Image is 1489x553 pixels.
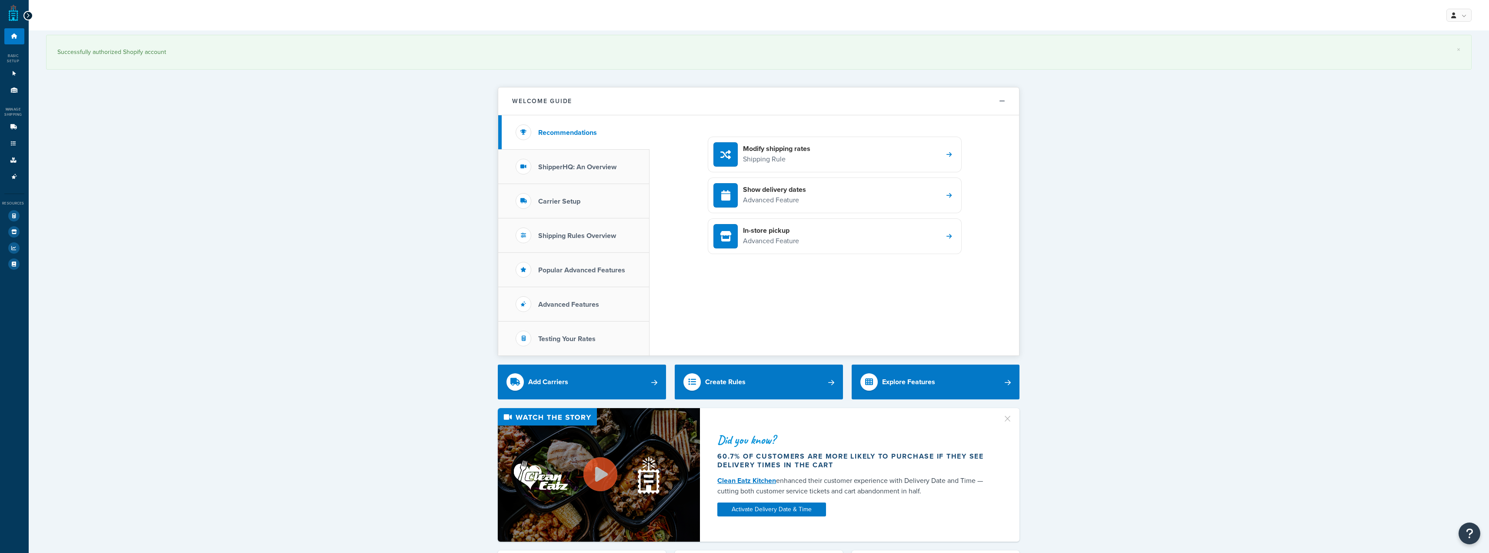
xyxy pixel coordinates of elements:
div: Did you know? [717,434,992,446]
div: Successfully authorized Shopify account [57,46,1460,58]
li: Test Your Rates [4,208,24,224]
img: Video thumbnail [498,408,700,542]
div: 60.7% of customers are more likely to purchase if they see delivery times in the cart [717,452,992,469]
li: Advanced Features [4,169,24,185]
a: Explore Features [852,365,1020,399]
a: Create Rules [675,365,843,399]
div: enhanced their customer experience with Delivery Date and Time — cutting both customer service ti... [717,476,992,496]
div: Explore Features [882,376,935,388]
li: Dashboard [4,28,24,44]
button: Welcome Guide [498,87,1019,115]
li: Analytics [4,240,24,256]
h2: Welcome Guide [512,98,572,104]
div: Create Rules [705,376,746,388]
p: Shipping Rule [743,154,810,165]
a: × [1457,46,1460,53]
h3: Popular Advanced Features [538,266,625,274]
li: Origins [4,82,24,98]
h3: Shipping Rules Overview [538,232,616,240]
h3: Carrier Setup [538,198,580,205]
div: Add Carriers [528,376,568,388]
a: Activate Delivery Date & Time [717,503,826,516]
h3: Advanced Features [538,301,599,308]
h4: In-store pickup [743,226,799,235]
p: Advanced Feature [743,194,806,206]
h3: Recommendations [538,129,597,137]
h4: Show delivery dates [743,185,806,194]
h3: ShipperHQ: An Overview [538,163,616,171]
li: Marketplace [4,224,24,240]
li: Boxes [4,152,24,168]
p: Advanced Feature [743,235,799,247]
h3: Testing Your Rates [538,335,596,343]
li: Shipping Rules [4,136,24,152]
a: Add Carriers [498,365,666,399]
li: Carriers [4,119,24,135]
button: Open Resource Center [1459,523,1480,544]
li: Help Docs [4,256,24,272]
li: Websites [4,66,24,82]
h4: Modify shipping rates [743,144,810,154]
a: Clean Eatz Kitchen [717,476,776,486]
